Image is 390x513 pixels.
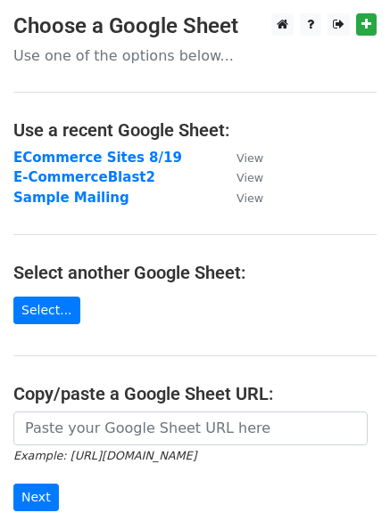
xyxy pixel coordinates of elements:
[13,484,59,511] input: Next
[236,191,263,205] small: View
[13,297,80,324] a: Select...
[13,150,182,166] a: ECommerce Sites 8/19
[13,190,129,206] a: Sample Mailing
[13,449,196,462] small: Example: [URL][DOMAIN_NAME]
[219,190,263,206] a: View
[236,151,263,165] small: View
[219,169,263,185] a: View
[13,46,377,65] p: Use one of the options below...
[13,262,377,283] h4: Select another Google Sheet:
[13,119,377,141] h4: Use a recent Google Sheet:
[13,13,377,39] h3: Choose a Google Sheet
[219,150,263,166] a: View
[13,383,377,404] h4: Copy/paste a Google Sheet URL:
[236,171,263,184] small: View
[13,411,368,445] input: Paste your Google Sheet URL here
[13,169,155,185] a: E-CommerceBlast2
